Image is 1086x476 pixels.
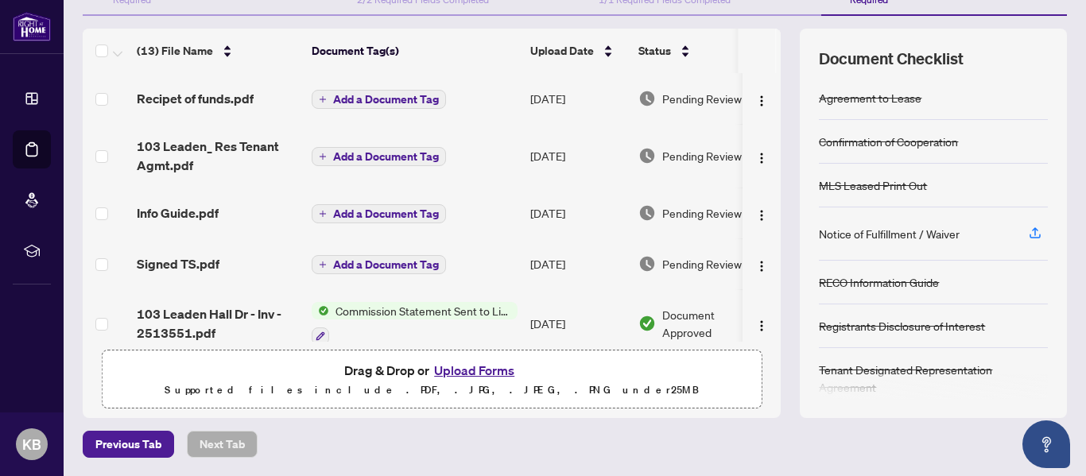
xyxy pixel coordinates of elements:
[312,302,329,319] img: Status Icon
[333,208,439,219] span: Add a Document Tag
[749,143,774,168] button: Logo
[312,203,446,224] button: Add a Document Tag
[305,29,524,73] th: Document Tag(s)
[638,90,656,107] img: Document Status
[819,361,1048,396] div: Tenant Designated Representation Agreement
[95,431,161,457] span: Previous Tab
[137,254,219,273] span: Signed TS.pdf
[524,238,632,289] td: [DATE]
[662,147,742,164] span: Pending Review
[749,251,774,277] button: Logo
[429,360,519,381] button: Upload Forms
[755,209,768,222] img: Logo
[312,255,446,274] button: Add a Document Tag
[312,90,446,109] button: Add a Document Tag
[819,273,939,291] div: RECO Information Guide
[819,176,927,194] div: MLS Leased Print Out
[524,29,632,73] th: Upload Date
[312,89,446,110] button: Add a Document Tag
[333,94,439,105] span: Add a Document Tag
[819,48,964,70] span: Document Checklist
[524,289,632,358] td: [DATE]
[319,95,327,103] span: plus
[1022,420,1070,468] button: Open asap
[137,137,299,175] span: 103 Leaden_ Res Tenant Agmt.pdf
[13,12,51,41] img: logo
[755,319,768,332] img: Logo
[819,89,921,106] div: Agreement to Lease
[662,306,761,341] span: Document Approved
[819,225,960,242] div: Notice of Fulfillment / Waiver
[333,259,439,270] span: Add a Document Tag
[755,152,768,164] img: Logo
[662,255,742,273] span: Pending Review
[312,146,446,167] button: Add a Document Tag
[319,153,327,161] span: plus
[638,255,656,273] img: Document Status
[755,95,768,107] img: Logo
[137,203,219,223] span: Info Guide.pdf
[749,311,774,336] button: Logo
[112,381,751,400] p: Supported files include .PDF, .JPG, .JPEG, .PNG under 25 MB
[749,200,774,226] button: Logo
[103,350,761,409] span: Drag & Drop orUpload FormsSupported files include .PDF, .JPG, .JPEG, .PNG under25MB
[333,151,439,162] span: Add a Document Tag
[749,86,774,111] button: Logo
[329,302,518,319] span: Commission Statement Sent to Listing Brokerage
[819,133,958,150] div: Confirmation of Cooperation
[755,260,768,273] img: Logo
[632,29,767,73] th: Status
[137,42,213,60] span: (13) File Name
[524,188,632,238] td: [DATE]
[319,210,327,218] span: plus
[524,124,632,188] td: [DATE]
[819,317,985,335] div: Registrants Disclosure of Interest
[319,261,327,269] span: plus
[344,360,519,381] span: Drag & Drop or
[187,431,258,458] button: Next Tab
[638,315,656,332] img: Document Status
[638,204,656,222] img: Document Status
[524,73,632,124] td: [DATE]
[530,42,594,60] span: Upload Date
[312,254,446,275] button: Add a Document Tag
[130,29,305,73] th: (13) File Name
[137,304,299,342] span: 103 Leaden Hall Dr - Inv - 2513551.pdf
[137,89,254,108] span: Recipet of funds.pdf
[312,302,518,345] button: Status IconCommission Statement Sent to Listing Brokerage
[83,431,174,458] button: Previous Tab
[312,204,446,223] button: Add a Document Tag
[22,433,41,455] span: KB
[312,147,446,166] button: Add a Document Tag
[638,147,656,164] img: Document Status
[662,90,742,107] span: Pending Review
[638,42,671,60] span: Status
[662,204,742,222] span: Pending Review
